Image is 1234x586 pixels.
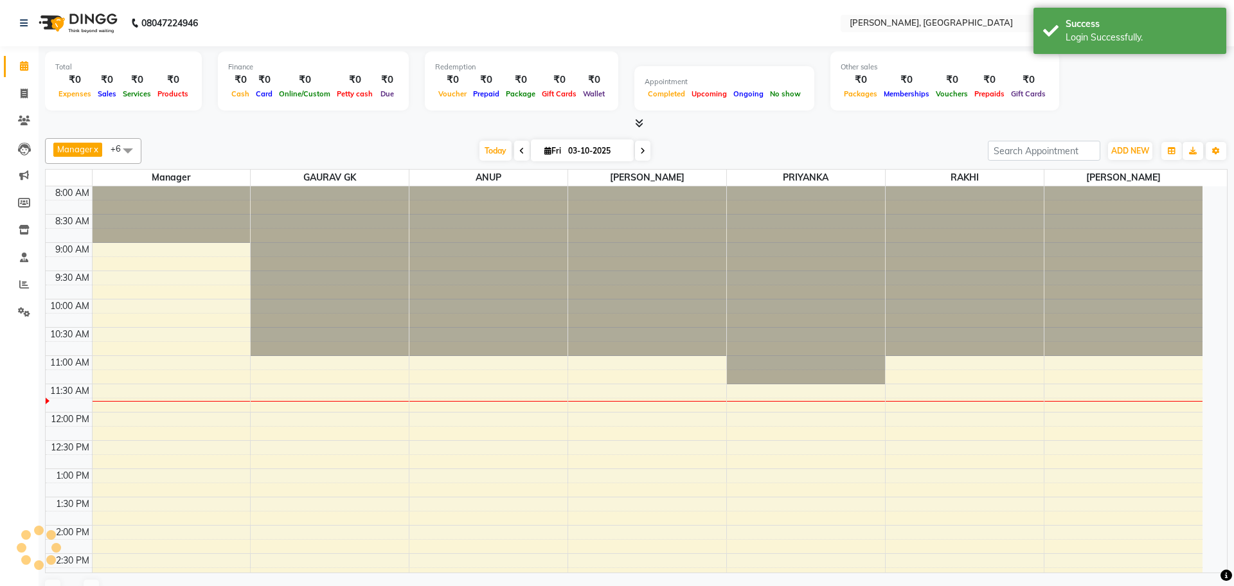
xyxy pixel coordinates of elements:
[48,413,92,426] div: 12:00 PM
[409,170,568,186] span: ANUP
[470,73,503,87] div: ₹0
[886,170,1044,186] span: RAKHI
[228,73,253,87] div: ₹0
[881,89,933,98] span: Memberships
[503,89,539,98] span: Package
[435,89,470,98] span: Voucher
[53,469,92,483] div: 1:00 PM
[564,141,629,161] input: 2025-10-03
[1008,89,1049,98] span: Gift Cards
[688,89,730,98] span: Upcoming
[55,73,94,87] div: ₹0
[1008,73,1049,87] div: ₹0
[376,73,398,87] div: ₹0
[727,170,885,186] span: PRIYANKA
[971,73,1008,87] div: ₹0
[539,73,580,87] div: ₹0
[48,356,92,369] div: 11:00 AM
[93,144,98,154] a: x
[539,89,580,98] span: Gift Cards
[881,73,933,87] div: ₹0
[53,526,92,539] div: 2:00 PM
[645,76,804,87] div: Appointment
[568,170,726,186] span: [PERSON_NAME]
[53,186,92,200] div: 8:00 AM
[251,170,409,186] span: GAURAV GK
[48,441,92,454] div: 12:30 PM
[334,73,376,87] div: ₹0
[141,5,198,41] b: 08047224946
[971,89,1008,98] span: Prepaids
[435,73,470,87] div: ₹0
[377,89,397,98] span: Due
[33,5,121,41] img: logo
[48,384,92,398] div: 11:30 AM
[111,143,130,154] span: +6
[253,73,276,87] div: ₹0
[988,141,1100,161] input: Search Appointment
[94,89,120,98] span: Sales
[57,144,93,154] span: Manager
[276,73,334,87] div: ₹0
[580,89,608,98] span: Wallet
[580,73,608,87] div: ₹0
[48,328,92,341] div: 10:30 AM
[470,89,503,98] span: Prepaid
[503,73,539,87] div: ₹0
[1066,17,1217,31] div: Success
[53,271,92,285] div: 9:30 AM
[53,215,92,228] div: 8:30 AM
[94,73,120,87] div: ₹0
[841,73,881,87] div: ₹0
[228,62,398,73] div: Finance
[841,62,1049,73] div: Other sales
[120,73,154,87] div: ₹0
[276,89,334,98] span: Online/Custom
[1108,142,1152,160] button: ADD NEW
[479,141,512,161] span: Today
[53,243,92,256] div: 9:00 AM
[933,73,971,87] div: ₹0
[55,89,94,98] span: Expenses
[767,89,804,98] span: No show
[645,89,688,98] span: Completed
[541,146,564,155] span: Fri
[1044,170,1203,186] span: [PERSON_NAME]
[841,89,881,98] span: Packages
[1066,31,1217,44] div: Login Successfully.
[253,89,276,98] span: Card
[228,89,253,98] span: Cash
[933,89,971,98] span: Vouchers
[93,170,251,186] span: Manager
[334,89,376,98] span: Petty cash
[1111,146,1149,155] span: ADD NEW
[48,299,92,313] div: 10:00 AM
[435,62,608,73] div: Redemption
[154,89,192,98] span: Products
[154,73,192,87] div: ₹0
[55,62,192,73] div: Total
[53,497,92,511] div: 1:30 PM
[730,89,767,98] span: Ongoing
[53,554,92,567] div: 2:30 PM
[120,89,154,98] span: Services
